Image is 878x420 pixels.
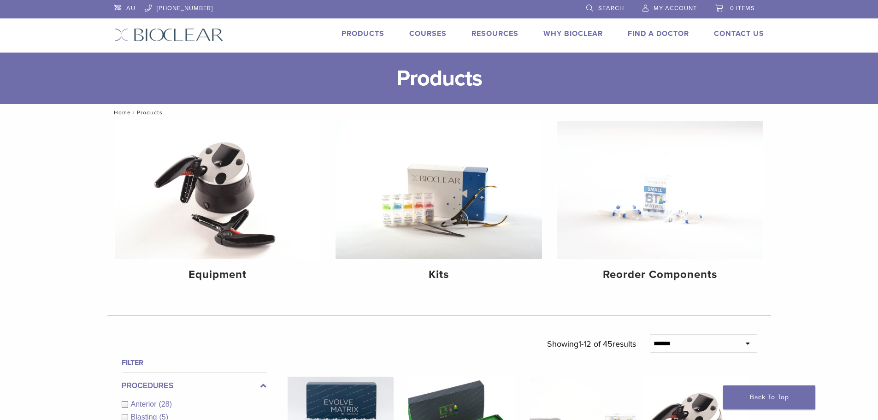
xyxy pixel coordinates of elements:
[471,29,519,38] a: Resources
[159,400,172,408] span: (28)
[557,121,763,259] img: Reorder Components
[114,28,224,41] img: Bioclear
[111,109,131,116] a: Home
[107,104,771,121] nav: Products
[409,29,447,38] a: Courses
[336,121,542,259] img: Kits
[564,266,756,283] h4: Reorder Components
[730,5,755,12] span: 0 items
[342,29,384,38] a: Products
[343,266,535,283] h4: Kits
[557,121,763,289] a: Reorder Components
[122,380,266,391] label: Procedures
[336,121,542,289] a: Kits
[547,334,636,354] p: Showing results
[598,5,624,12] span: Search
[122,357,266,368] h4: Filter
[578,339,613,349] span: 1-12 of 45
[628,29,689,38] a: Find A Doctor
[723,385,815,409] a: Back To Top
[654,5,697,12] span: My Account
[115,121,321,289] a: Equipment
[115,121,321,259] img: Equipment
[131,400,159,408] span: Anterior
[543,29,603,38] a: Why Bioclear
[131,110,137,115] span: /
[714,29,764,38] a: Contact Us
[122,266,314,283] h4: Equipment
